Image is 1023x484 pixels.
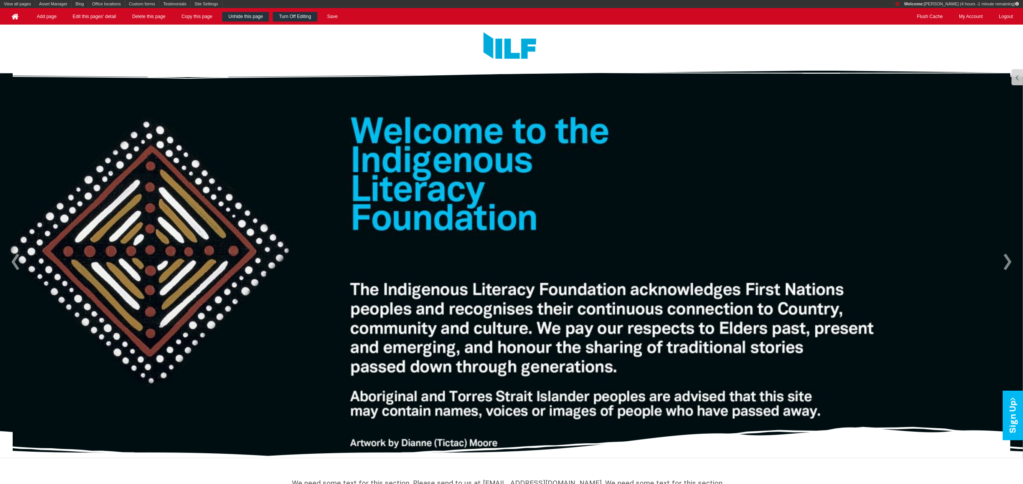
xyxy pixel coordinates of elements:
a: Delete this page [126,12,172,22]
a: My Account [953,12,989,22]
strong: Welcome: [904,2,924,6]
i: Your IP: 124.158.23.162 [1015,2,1019,6]
img: Logo [483,32,536,61]
a: Turn Off Editing [273,12,317,22]
a: Logout [993,12,1019,22]
a: Unhide this page [222,12,269,22]
a: Flush Cache [911,12,949,22]
i: Search engines have been instructed NOT to index this page. [896,2,899,6]
a: Copy this page [175,12,218,22]
span: [PERSON_NAME] (4 hours -1 minute remaining) [904,2,1019,6]
a: Edit this pages' detail [66,12,122,22]
a: Add page [31,12,63,22]
a: Save [321,12,344,22]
